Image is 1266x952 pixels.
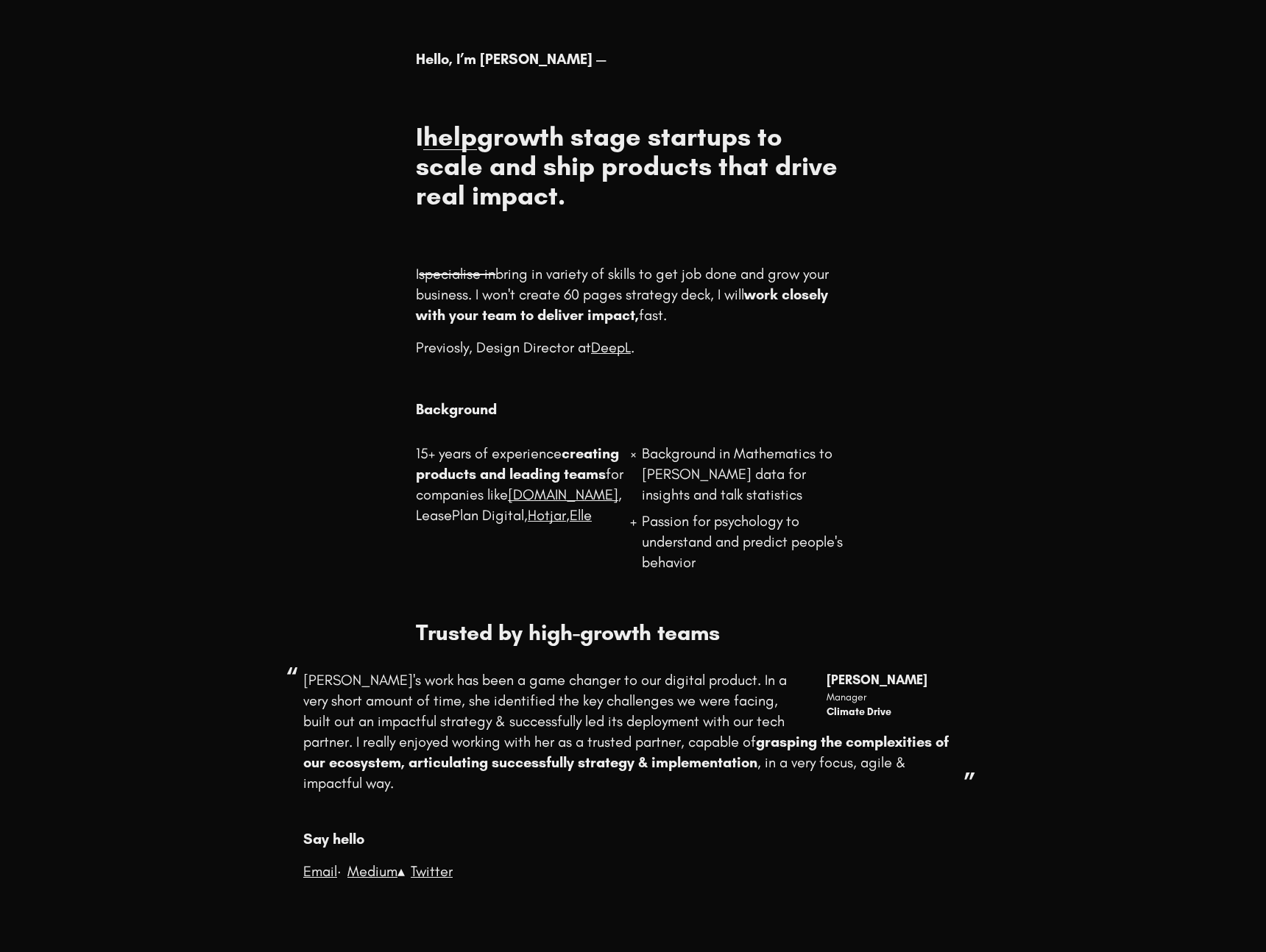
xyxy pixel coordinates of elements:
[508,486,618,503] a: [DOMAIN_NAME]
[416,619,849,646] h3: Trusted by high-growth teams
[416,337,849,358] p: Previosly, Design Director at .
[570,506,592,524] a: Elle
[416,122,849,210] h1: I growth stage startups to scale and ship products that drive real impact.
[416,49,849,69] h2: Hello, I’m [PERSON_NAME] —
[642,511,850,572] p: Passion for psychology to understand and predict people's behavior
[303,669,963,793] p: [PERSON_NAME]'s work has been a game changer to our digital product. In a very short amount of ti...
[423,121,477,152] a: help
[347,862,397,880] a: Medium
[416,443,624,590] div: 15+ years of experience for companies like , , ,
[416,263,849,325] p: I bring in variety of skills to get job done and grow your business. I won't create 60 pages stra...
[591,338,631,356] a: DeepL
[419,265,495,283] s: specialise in
[642,443,850,505] p: Background in Mathematics to [PERSON_NAME] data for insights and talk statistics
[303,828,963,849] h3: Say hello
[416,399,963,419] h3: Background
[303,828,963,917] div: · ▴
[416,506,524,524] a: LeasePlan Digital
[528,506,566,524] a: Hotjar
[303,862,337,880] a: Email
[411,862,453,880] a: Twitter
